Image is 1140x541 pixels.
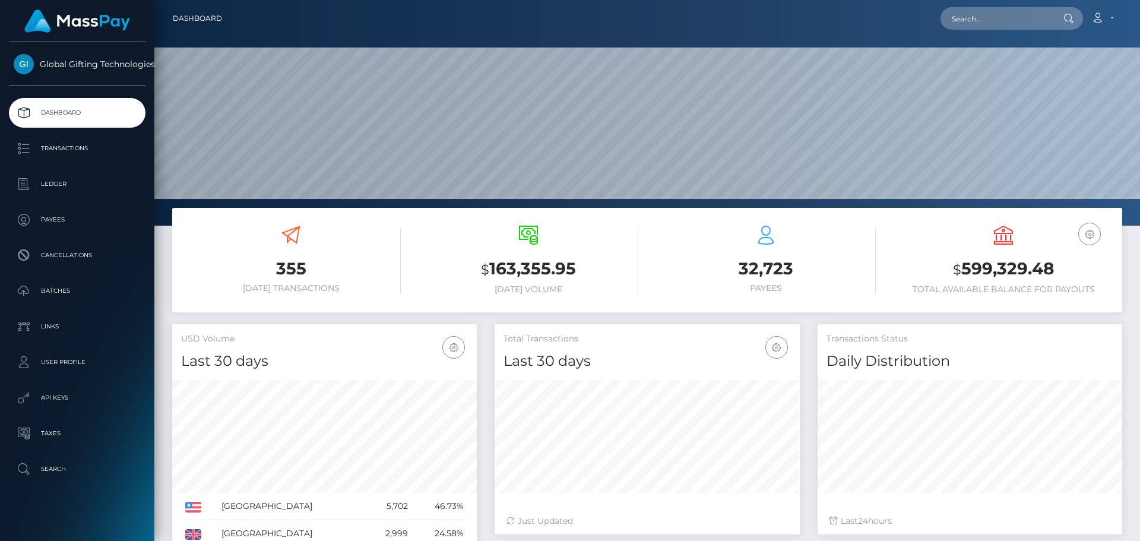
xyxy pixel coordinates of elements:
h5: USD Volume [181,333,468,345]
p: Batches [14,282,141,300]
h6: [DATE] Volume [419,284,638,295]
a: Taxes [9,419,145,448]
p: Ledger [14,175,141,193]
h4: Daily Distribution [826,351,1113,372]
div: Just Updated [506,515,787,527]
a: Links [9,312,145,341]
p: API Keys [14,389,141,407]
p: Taxes [14,425,141,442]
a: Ledger [9,169,145,199]
p: Search [14,460,141,478]
small: $ [953,261,961,278]
h4: Last 30 days [503,351,790,372]
p: Cancellations [14,246,141,264]
p: Dashboard [14,104,141,122]
h3: 355 [181,257,401,280]
span: Global Gifting Technologies Inc [9,59,145,69]
img: MassPay Logo [24,10,130,33]
h6: [DATE] Transactions [181,283,401,293]
h4: Last 30 days [181,351,468,372]
h3: 599,329.48 [894,257,1113,281]
p: Payees [14,211,141,229]
h5: Transactions Status [826,333,1113,345]
small: $ [481,261,489,278]
a: Dashboard [9,98,145,128]
img: US.png [185,502,201,512]
a: Cancellations [9,241,145,270]
h3: 163,355.95 [419,257,638,281]
span: 24 [858,515,868,526]
td: 5,702 [366,493,412,520]
a: Transactions [9,134,145,163]
a: Search [9,454,145,484]
input: Search... [940,7,1052,30]
h6: Total Available Balance for Payouts [894,284,1113,295]
td: 46.73% [412,493,468,520]
a: Dashboard [173,6,222,31]
a: API Keys [9,383,145,413]
p: Links [14,318,141,336]
a: User Profile [9,347,145,377]
td: [GEOGRAPHIC_DATA] [217,493,366,520]
p: Transactions [14,140,141,157]
p: User Profile [14,353,141,371]
a: Batches [9,276,145,306]
img: Global Gifting Technologies Inc [14,54,34,74]
img: GB.png [185,529,201,540]
a: Payees [9,205,145,235]
h6: Payees [656,283,876,293]
div: Last hours [829,515,1110,527]
h5: Total Transactions [503,333,790,345]
h3: 32,723 [656,257,876,280]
